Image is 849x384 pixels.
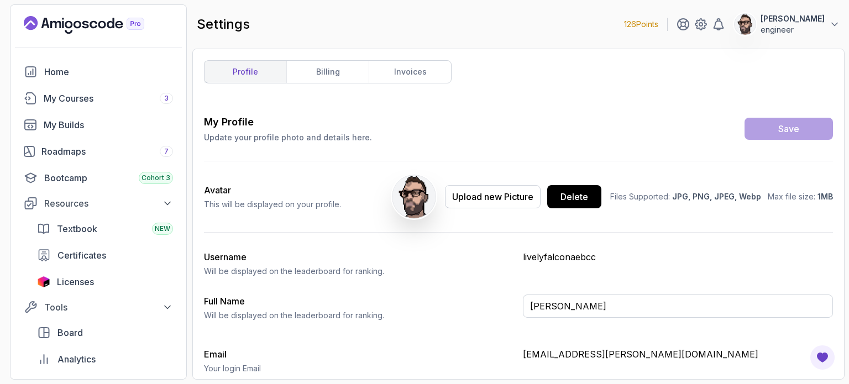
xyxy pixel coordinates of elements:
span: Textbook [57,222,97,235]
div: Delete [560,190,588,203]
span: NEW [155,224,170,233]
a: licenses [30,271,180,293]
div: Save [778,122,799,135]
button: Save [745,118,833,140]
p: Will be displayed on the leaderboard for ranking. [204,310,514,321]
p: Update your profile photo and details here. [204,132,372,143]
button: Tools [17,297,180,317]
a: certificates [30,244,180,266]
span: Board [57,326,83,339]
span: 3 [164,94,169,103]
label: Username [204,251,247,262]
a: board [30,322,180,344]
a: roadmaps [17,140,180,162]
span: Licenses [57,275,94,288]
a: courses [17,87,180,109]
div: Resources [44,197,173,210]
a: home [17,61,180,83]
p: Files Supported: Max file size: [610,191,833,202]
h3: My Profile [204,114,372,130]
span: Analytics [57,353,96,366]
a: billing [286,61,369,83]
input: Enter your full name [523,294,833,318]
img: user profile image [392,175,436,218]
p: This will be displayed on your profile. [204,199,341,210]
p: engineer [761,24,825,35]
a: invoices [369,61,451,83]
button: user profile image[PERSON_NAME]engineer [734,13,840,35]
a: bootcamp [17,167,180,189]
div: My Builds [44,118,173,131]
a: textbook [30,218,180,240]
p: Will be displayed on the leaderboard for ranking. [204,266,514,277]
div: Home [44,65,173,78]
p: [EMAIL_ADDRESS][PERSON_NAME][DOMAIN_NAME] [523,348,833,361]
div: Roadmaps [41,145,173,158]
h2: settings [197,15,250,33]
button: Upload new Picture [445,185,541,208]
img: jetbrains icon [37,276,50,287]
a: builds [17,114,180,136]
p: livelyfalconaebcc [523,250,833,264]
a: profile [205,61,286,83]
img: user profile image [735,14,756,35]
h3: Email [204,348,514,361]
p: 126 Points [624,19,658,30]
span: Cohort 3 [141,173,170,182]
p: Your login Email [204,363,514,374]
a: analytics [30,348,180,370]
span: 7 [164,147,169,156]
span: 1MB [817,192,833,201]
span: JPG, PNG, JPEG, Webp [672,192,761,201]
p: [PERSON_NAME] [761,13,825,24]
button: Delete [547,185,601,208]
div: Bootcamp [44,171,173,185]
button: Resources [17,193,180,213]
div: My Courses [44,92,173,105]
span: Certificates [57,249,106,262]
button: Open Feedback Button [809,344,836,371]
h2: Avatar [204,183,341,197]
div: Upload new Picture [452,190,533,203]
label: Full Name [204,296,245,307]
div: Tools [44,301,173,314]
a: Landing page [24,16,170,34]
